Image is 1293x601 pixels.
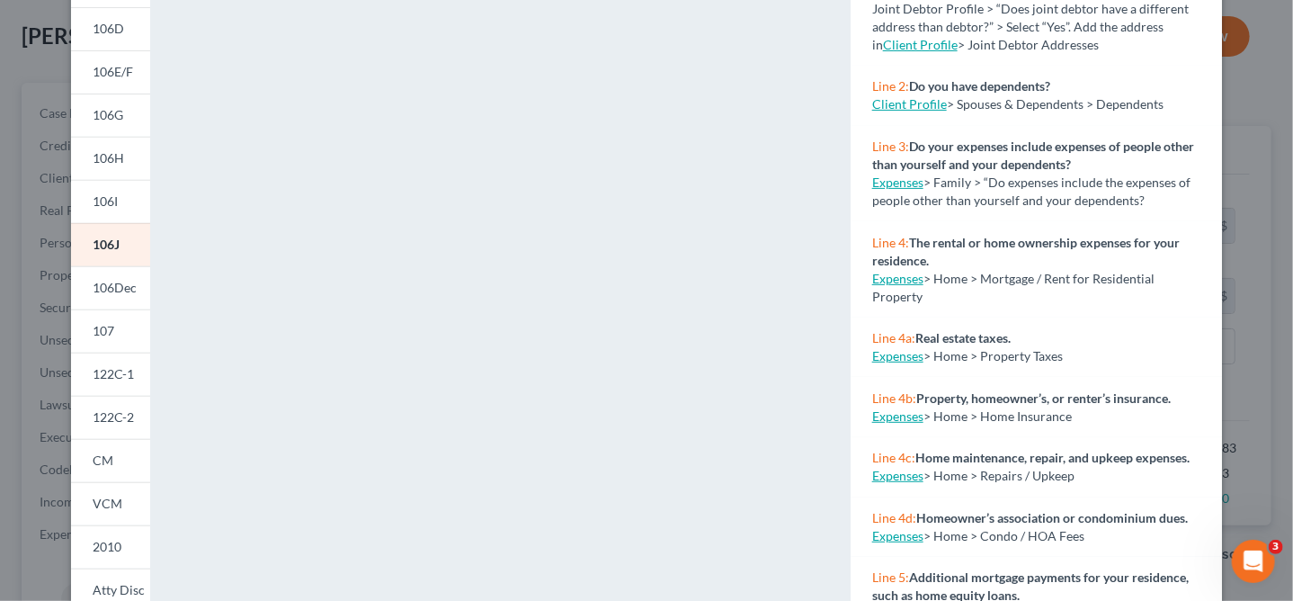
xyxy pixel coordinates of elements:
[93,453,113,468] span: CM
[93,496,122,511] span: VCM
[71,50,150,94] a: 106E/F
[923,408,1072,424] span: > Home > Home Insurance
[71,353,150,396] a: 122C-1
[872,408,923,424] a: Expenses
[93,366,134,381] span: 122C-1
[71,137,150,180] a: 106H
[915,330,1011,345] strong: Real estate taxes.
[909,78,1050,94] strong: Do you have dependents?
[93,409,134,425] span: 122C-2
[916,510,1188,525] strong: Homeowner’s association or condominium dues.
[71,266,150,309] a: 106Dec
[93,237,120,252] span: 106J
[872,450,915,465] span: Line 4c:
[93,582,145,597] span: Atty Disc
[93,150,124,166] span: 106H
[71,439,150,482] a: CM
[71,7,150,50] a: 106D
[71,396,150,439] a: 122C-2
[872,390,916,406] span: Line 4b:
[872,271,923,286] a: Expenses
[872,235,909,250] span: Line 4:
[872,175,923,190] a: Expenses
[923,348,1063,363] span: > Home > Property Taxes
[923,468,1075,483] span: > Home > Repairs / Upkeep
[883,37,958,52] a: Client Profile
[883,37,1099,52] span: > Joint Debtor Addresses
[872,139,909,154] span: Line 3:
[1269,540,1283,554] span: 3
[71,180,150,223] a: 106I
[71,94,150,137] a: 106G
[872,271,1155,304] span: > Home > Mortgage / Rent for Residential Property
[872,528,923,543] a: Expenses
[93,193,118,209] span: 106I
[71,482,150,525] a: VCM
[872,139,1194,172] strong: Do your expenses include expenses of people other than yourself and your dependents?
[872,570,909,585] span: Line 5:
[872,468,923,483] a: Expenses
[71,525,150,569] a: 2010
[93,107,123,122] span: 106G
[872,235,1180,268] strong: The rental or home ownership expenses for your residence.
[872,330,915,345] span: Line 4a:
[915,450,1190,465] strong: Home maintenance, repair, and upkeep expenses.
[872,510,916,525] span: Line 4d:
[872,175,1190,208] span: > Family > “Do expenses include the expenses of people other than yourself and your dependents?
[93,539,121,554] span: 2010
[947,96,1164,112] span: > Spouses & Dependents > Dependents
[93,323,114,338] span: 107
[71,223,150,266] a: 106J
[71,309,150,353] a: 107
[872,78,909,94] span: Line 2:
[93,21,124,36] span: 106D
[93,280,137,295] span: 106Dec
[916,390,1171,406] strong: Property, homeowner’s, or renter’s insurance.
[93,64,133,79] span: 106E/F
[872,348,923,363] a: Expenses
[923,528,1084,543] span: > Home > Condo / HOA Fees
[1232,540,1275,583] iframe: Intercom live chat
[872,96,947,112] a: Client Profile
